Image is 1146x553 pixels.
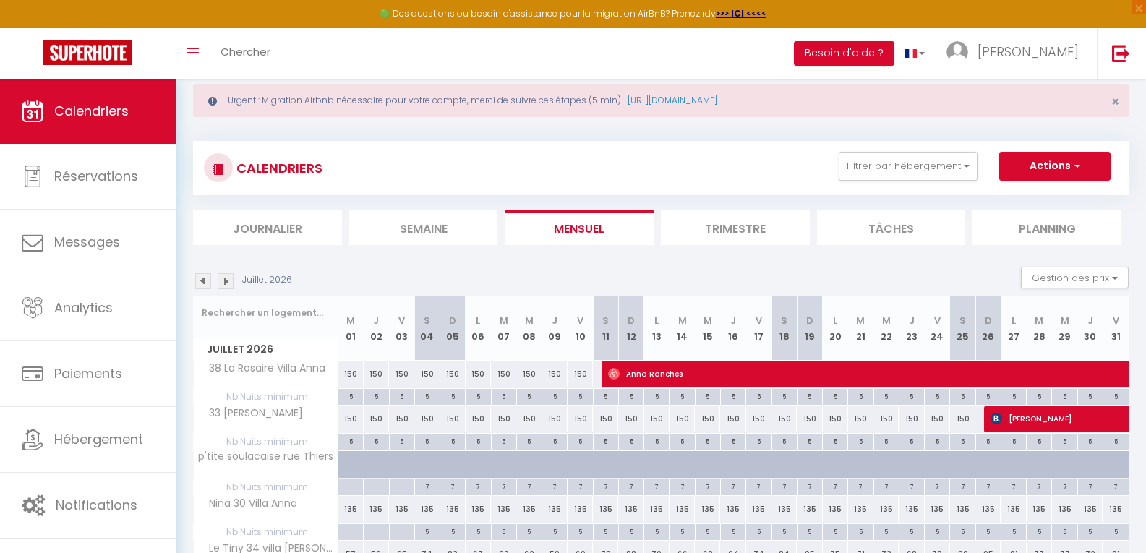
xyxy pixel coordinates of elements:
[1103,524,1129,538] div: 5
[491,496,516,523] div: 135
[874,389,899,403] div: 5
[1078,434,1103,447] div: 5
[1103,389,1129,403] div: 5
[1027,496,1052,523] div: 135
[516,406,542,432] div: 150
[389,406,414,432] div: 150
[823,296,848,361] th: 20
[364,389,388,403] div: 5
[1001,496,1026,523] div: 135
[594,524,618,538] div: 5
[670,296,695,361] th: 14
[364,361,389,387] div: 150
[1103,496,1129,523] div: 135
[882,314,891,327] abbr: M
[644,389,669,403] div: 5
[194,434,338,450] span: Nb Nuits minimum
[654,314,659,327] abbr: L
[848,389,873,403] div: 5
[1077,296,1103,361] th: 30
[756,314,762,327] abbr: V
[414,406,440,432] div: 150
[1052,296,1077,361] th: 29
[823,389,847,403] div: 5
[695,296,720,361] th: 15
[1087,314,1093,327] abbr: J
[934,314,941,327] abbr: V
[466,479,490,493] div: 7
[806,314,813,327] abbr: D
[1078,389,1103,403] div: 5
[1001,524,1026,538] div: 5
[661,210,810,245] li: Trimestre
[349,210,498,245] li: Semaine
[1052,496,1077,523] div: 135
[449,314,456,327] abbr: D
[1012,314,1016,327] abbr: L
[525,314,534,327] abbr: M
[781,314,787,327] abbr: S
[976,524,1001,538] div: 5
[704,314,712,327] abbr: M
[975,496,1001,523] div: 135
[491,361,516,387] div: 150
[54,102,129,120] span: Calendriers
[440,434,465,447] div: 5
[873,406,899,432] div: 150
[670,434,694,447] div: 5
[746,406,771,432] div: 150
[233,152,322,184] h3: CALENDRIERS
[797,496,822,523] div: 135
[670,406,695,432] div: 150
[798,389,822,403] div: 5
[950,524,975,538] div: 5
[950,434,975,447] div: 5
[415,434,440,447] div: 5
[823,496,848,523] div: 135
[925,389,949,403] div: 5
[909,314,915,327] abbr: J
[644,524,669,538] div: 5
[644,496,670,523] div: 135
[221,44,270,59] span: Chercher
[985,314,992,327] abbr: D
[873,496,899,523] div: 135
[577,314,583,327] abbr: V
[721,479,745,493] div: 7
[925,406,950,432] div: 150
[670,524,694,538] div: 5
[823,406,848,432] div: 150
[542,479,567,493] div: 7
[950,389,975,403] div: 5
[54,299,113,317] span: Analytics
[193,84,1129,117] div: Urgent : Migration Airbnb nécessaire pour votre compte, merci de suivre ces étapes (5 min) -
[516,296,542,361] th: 08
[772,389,797,403] div: 5
[593,296,618,361] th: 11
[516,496,542,523] div: 135
[899,496,924,523] div: 135
[817,210,966,245] li: Tâches
[424,314,430,327] abbr: S
[516,361,542,387] div: 150
[695,496,720,523] div: 135
[492,479,516,493] div: 7
[568,524,592,538] div: 5
[1027,296,1052,361] th: 28
[202,300,330,326] input: Rechercher un logement...
[925,496,950,523] div: 135
[398,314,405,327] abbr: V
[972,210,1121,245] li: Planning
[1061,314,1069,327] abbr: M
[492,434,516,447] div: 5
[823,434,847,447] div: 5
[716,7,766,20] a: >>> ICI <<<<
[414,361,440,387] div: 150
[848,406,873,432] div: 150
[746,496,771,523] div: 135
[874,479,899,493] div: 7
[1052,524,1077,538] div: 5
[196,451,333,462] span: p'tite soulacaise rue Thiers
[899,406,924,432] div: 150
[542,496,568,523] div: 135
